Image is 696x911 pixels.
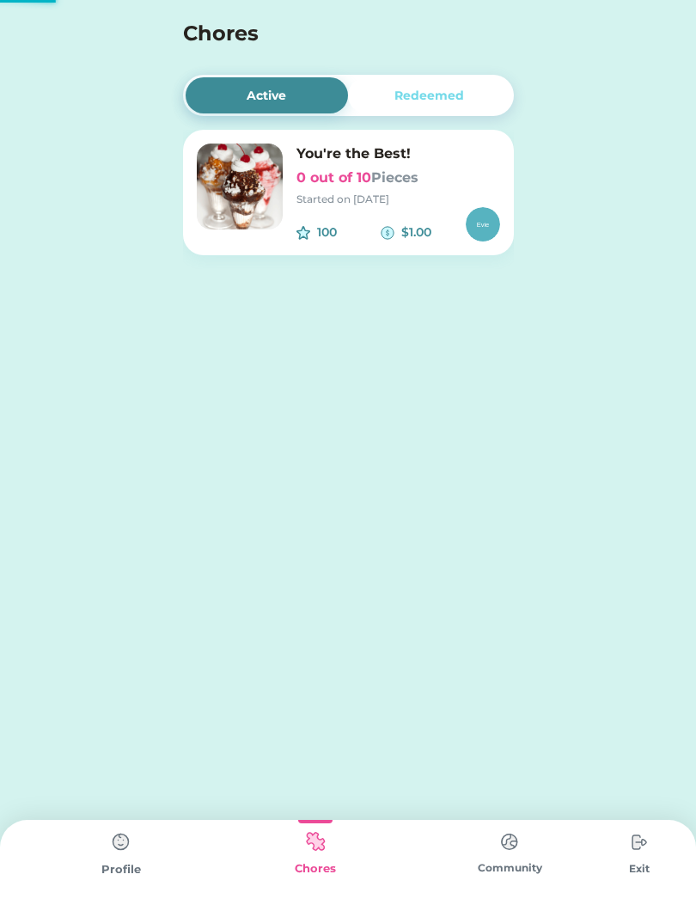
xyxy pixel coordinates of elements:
[247,87,286,105] div: Active
[24,861,218,878] div: Profile
[296,192,500,207] div: Started on [DATE]
[607,861,672,877] div: Exit
[183,18,467,49] h4: Chores
[381,226,394,240] img: money-cash-dollar-coin--accounting-billing-payment-cash-coin-currency-money-finance.svg
[296,226,310,240] img: interface-favorite-star--reward-rating-rate-social-star-media-favorite-like-stars.svg
[492,825,527,859] img: type%3Dchores%2C%20state%3Ddefault.svg
[104,825,138,859] img: type%3Dchores%2C%20state%3Ddefault.svg
[412,860,607,876] div: Community
[218,860,412,877] div: Chores
[401,223,466,242] div: $1.00
[622,825,656,859] img: type%3Dchores%2C%20state%3Ddefault.svg
[371,169,418,186] font: Pieces
[394,87,464,105] div: Redeemed
[298,825,333,859] img: type%3Dkids%2C%20state%3Dselected.svg
[317,223,382,242] div: 100
[296,168,500,188] h6: 0 out of 10
[197,144,283,229] img: image.png
[296,144,500,164] h6: You're the Best!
